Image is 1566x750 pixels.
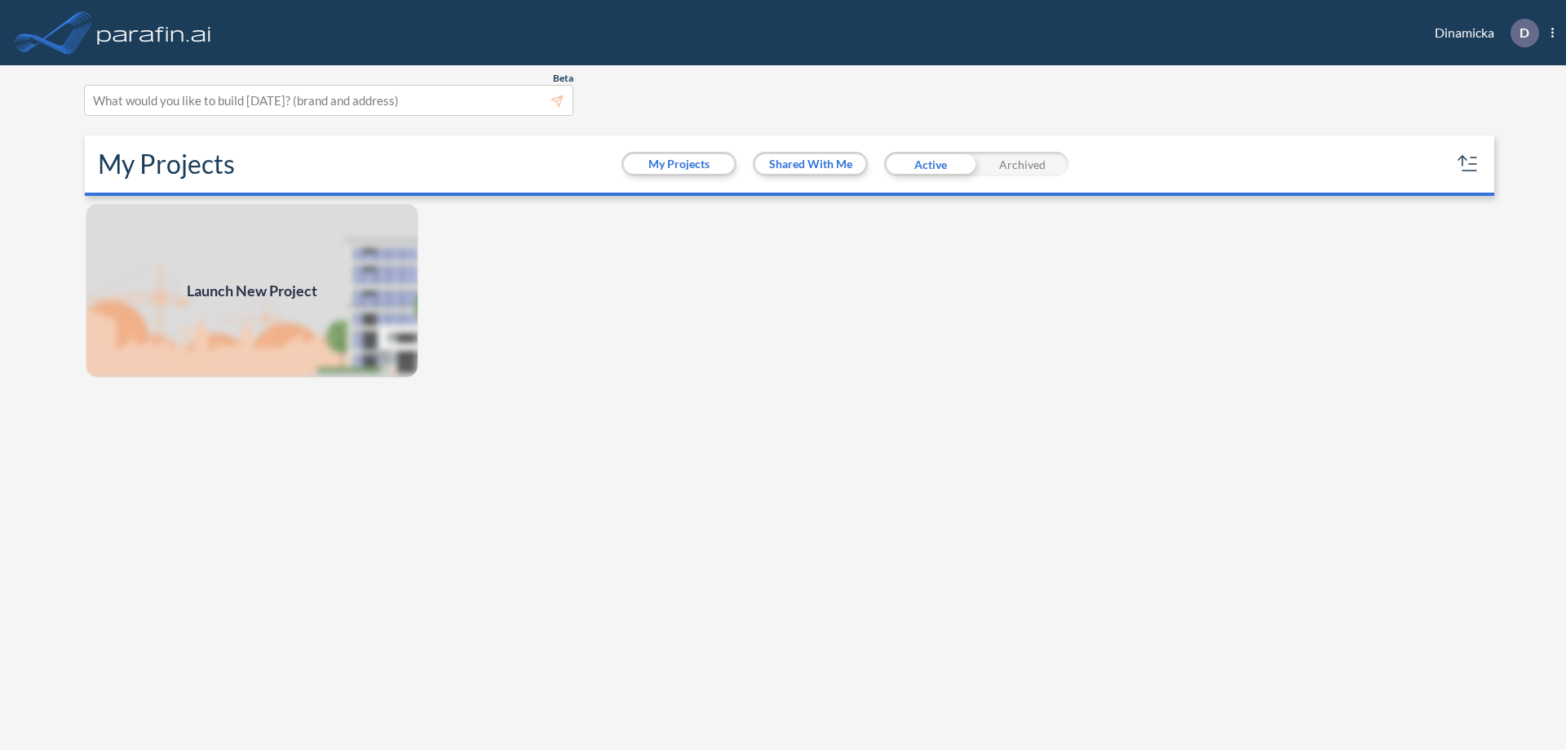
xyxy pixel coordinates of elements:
[85,202,419,379] a: Launch New Project
[1455,151,1481,177] button: sort
[976,152,1068,176] div: Archived
[98,149,235,180] h2: My Projects
[624,154,734,174] button: My Projects
[1520,25,1529,40] p: D
[553,72,573,85] span: Beta
[94,16,215,49] img: logo
[884,152,976,176] div: Active
[85,202,419,379] img: add
[755,154,865,174] button: Shared With Me
[1410,19,1554,47] div: Dinamicka
[187,280,317,302] span: Launch New Project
